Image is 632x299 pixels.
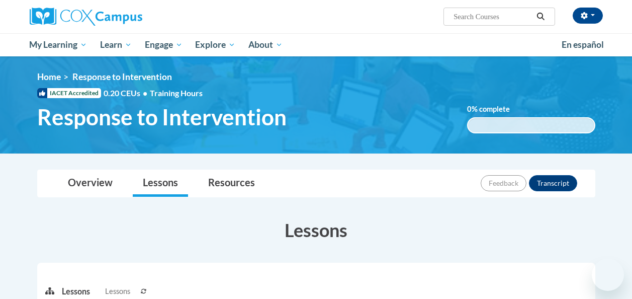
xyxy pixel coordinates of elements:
[37,104,287,130] span: Response to Intervention
[453,11,533,23] input: Search Courses
[150,88,203,98] span: Training Hours
[533,11,548,23] button: Search
[143,88,147,98] span: •
[195,39,235,51] span: Explore
[22,33,610,56] div: Main menu
[30,8,142,26] img: Cox Campus
[30,8,211,26] a: Cox Campus
[72,71,172,82] span: Response to Intervention
[37,88,101,98] span: IACET Accredited
[555,34,610,55] a: En español
[189,33,242,56] a: Explore
[145,39,183,51] span: Engage
[23,33,94,56] a: My Learning
[481,175,526,191] button: Feedback
[562,39,604,50] span: En español
[29,39,87,51] span: My Learning
[198,170,265,197] a: Resources
[529,175,577,191] button: Transcript
[242,33,289,56] a: About
[100,39,132,51] span: Learn
[105,286,130,297] span: Lessons
[133,170,188,197] a: Lessons
[138,33,189,56] a: Engage
[592,259,624,291] iframe: Button to launch messaging window
[94,33,138,56] a: Learn
[248,39,283,51] span: About
[37,71,61,82] a: Home
[104,88,150,99] span: 0.20 CEUs
[467,105,472,113] span: 0
[58,170,123,197] a: Overview
[573,8,603,24] button: Account Settings
[37,217,595,243] h3: Lessons
[62,286,90,297] p: Lessons
[467,104,525,115] label: % complete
